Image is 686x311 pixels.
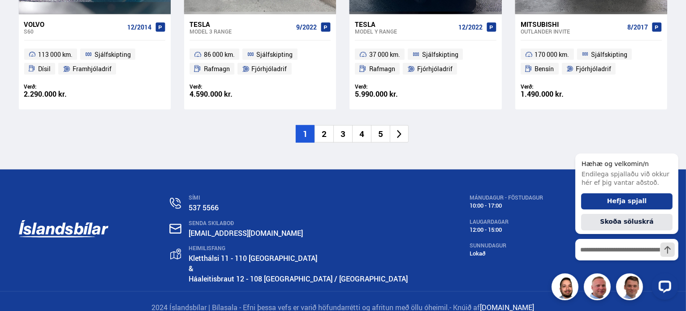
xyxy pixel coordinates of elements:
div: Verð: [24,83,95,90]
li: 5 [371,125,390,143]
div: Outlander INVITE [521,28,624,34]
div: 12:00 - 15:00 [470,226,543,233]
span: Dísil [38,64,51,74]
img: gp4YpyYFnEr45R34.svg [170,249,181,260]
span: Framhjóladrif [73,64,112,74]
li: 2 [315,125,333,143]
div: Verð: [355,83,426,90]
div: Tesla [190,20,293,28]
li: 3 [333,125,352,143]
div: Lokað [470,251,543,257]
div: Model 3 RANGE [190,28,293,34]
div: 2.290.000 kr. [24,90,95,98]
img: n0V2lOsqF3l1V2iz.svg [170,198,181,209]
div: SÍMI [189,195,408,201]
img: nhp88E3Fdnt1Opn2.png [553,275,580,302]
div: Verð: [190,83,260,90]
div: 10:00 - 17:00 [470,202,543,209]
span: 86 000 km. [204,49,235,60]
div: Model Y RANGE [355,28,454,34]
a: Volvo S60 12/2014 113 000 km. Sjálfskipting Dísil Framhjóladrif Verð: 2.290.000 kr. [19,14,171,110]
span: Fjórhjóladrif [252,64,287,74]
strong: & [189,264,194,274]
div: 1.490.000 kr. [521,90,591,98]
a: [EMAIL_ADDRESS][DOMAIN_NAME] [189,228,303,238]
div: SUNNUDAGUR [470,243,543,249]
div: Verð: [521,83,591,90]
a: Tesla Model Y RANGE 12/2022 37 000 km. Sjálfskipting Rafmagn Fjórhjóladrif Verð: 5.990.000 kr. [349,14,501,110]
span: 12/2022 [458,24,483,31]
div: MÁNUDAGUR - FÖSTUDAGUR [470,195,543,201]
span: 12/2014 [127,24,151,31]
a: Mitsubishi Outlander INVITE 8/2017 170 000 km. Sjálfskipting Bensín Fjórhjóladrif Verð: 1.490.000... [515,14,667,110]
div: 4.590.000 kr. [190,90,260,98]
div: 5.990.000 kr. [355,90,426,98]
li: 1 [296,125,315,143]
div: Mitsubishi [521,20,624,28]
img: nHj8e-n-aHgjukTg.svg [169,224,181,234]
div: SENDA SKILABOÐ [189,220,408,226]
div: Volvo [24,20,124,28]
a: 537 5566 [189,203,219,213]
span: Sjálfskipting [422,49,458,60]
a: Tesla Model 3 RANGE 9/2022 86 000 km. Sjálfskipting Rafmagn Fjórhjóladrif Verð: 4.590.000 kr. [184,14,336,110]
span: Sjálfskipting [95,49,131,60]
span: 113 000 km. [38,49,73,60]
div: LAUGARDAGAR [470,219,543,225]
div: Tesla [355,20,454,28]
span: Sjálfskipting [591,49,627,60]
div: HEIMILISFANG [189,246,408,252]
span: 9/2022 [296,24,317,31]
span: 170 000 km. [535,49,570,60]
div: S60 [24,28,124,34]
span: Fjórhjóladrif [576,64,611,74]
span: Sjálfskipting [257,49,293,60]
span: Bensín [535,64,554,74]
span: Rafmagn [204,64,230,74]
span: 8/2017 [627,24,648,31]
a: Kletthálsi 11 - 110 [GEOGRAPHIC_DATA] [189,254,317,264]
a: Háaleitisbraut 12 - 108 [GEOGRAPHIC_DATA] / [GEOGRAPHIC_DATA] [189,274,408,284]
span: Rafmagn [369,64,395,74]
span: 37 000 km. [369,49,400,60]
span: Fjórhjóladrif [417,64,453,74]
iframe: LiveChat chat widget [568,137,682,307]
li: 4 [352,125,371,143]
